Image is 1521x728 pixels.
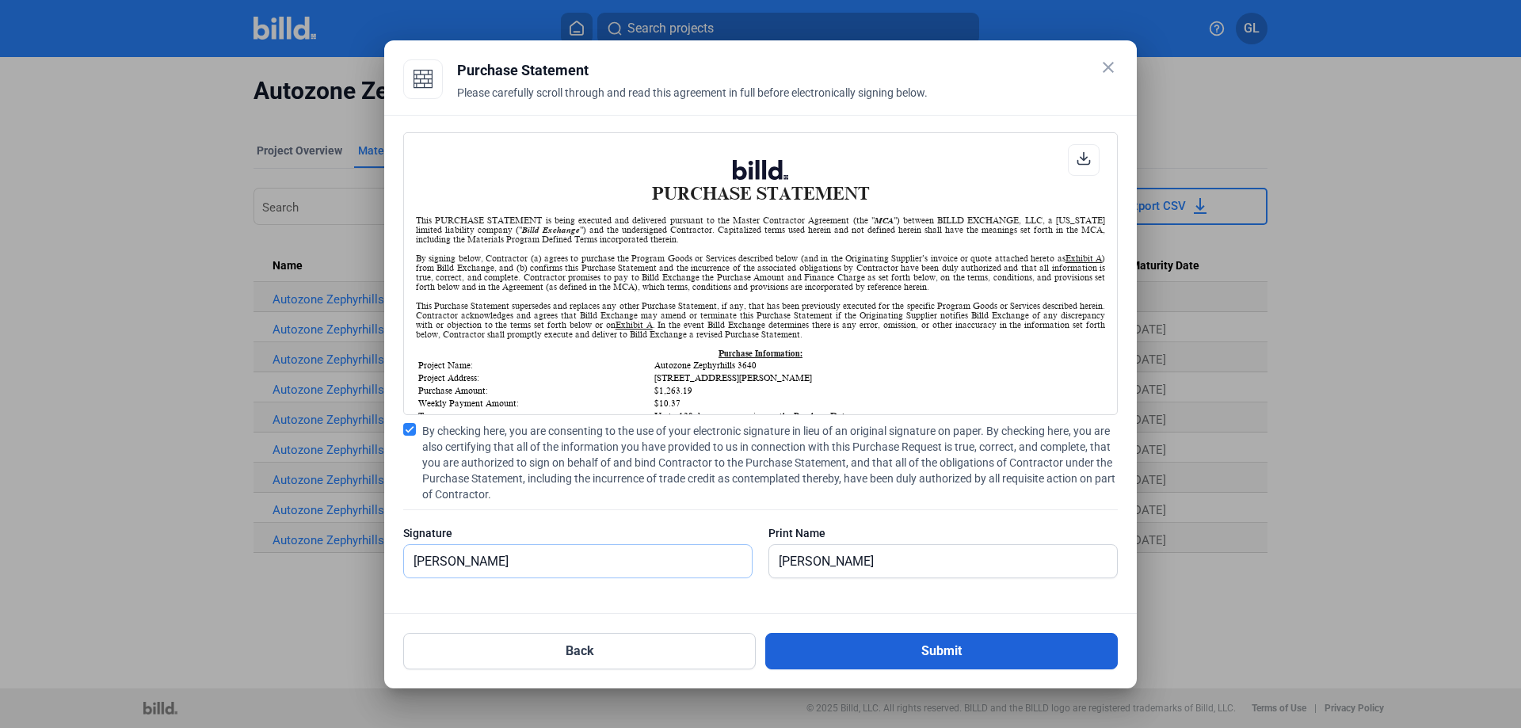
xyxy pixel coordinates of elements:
mat-icon: close [1099,58,1118,77]
td: $10.37 [654,398,1104,409]
td: $1,263.19 [654,385,1104,396]
u: Exhibit A [1065,253,1102,263]
div: Signature [403,525,753,541]
u: Purchase Information: [719,349,802,358]
button: Back [403,633,756,669]
div: Purchase Statement [457,59,1118,82]
td: Project Name: [417,360,652,371]
div: Please carefully scroll through and read this agreement in full before electronically signing below. [457,85,1118,120]
div: This PURCHASE STATEMENT is being executed and delivered pursuant to the Master Contractor Agreeme... [416,215,1105,244]
button: Submit [765,633,1118,669]
div: Print Name [768,525,1118,541]
u: Exhibit A [616,320,653,330]
input: Signature [404,545,752,577]
td: Project Address: [417,372,652,383]
span: By checking here, you are consenting to the use of your electronic signature in lieu of an origin... [422,423,1118,502]
div: This Purchase Statement supersedes and replaces any other Purchase Statement, if any, that has be... [416,301,1105,339]
td: Term: [417,410,652,421]
h1: PURCHASE STATEMENT [416,160,1105,204]
td: Up to 120 days, commencing on the Purchase Date [654,410,1104,421]
i: MCA [875,215,894,225]
td: Autozone Zephyrhills 3640 [654,360,1104,371]
div: By signing below, Contractor (a) agrees to purchase the Program Goods or Services described below... [416,253,1105,292]
td: Purchase Amount: [417,385,652,396]
input: Print Name [769,545,1100,577]
td: Weekly Payment Amount: [417,398,652,409]
td: [STREET_ADDRESS][PERSON_NAME] [654,372,1104,383]
i: Billd Exchange [522,225,580,234]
